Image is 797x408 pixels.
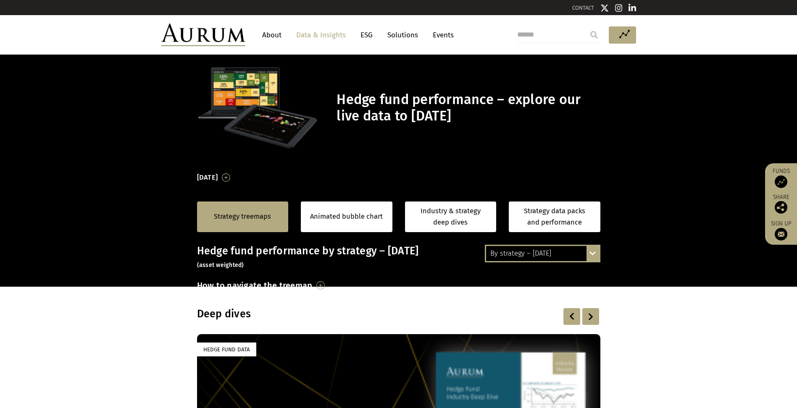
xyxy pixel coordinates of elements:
[197,245,600,270] h3: Hedge fund performance by strategy – [DATE]
[405,201,497,232] a: Industry & strategy deep dives
[356,27,377,43] a: ESG
[383,27,422,43] a: Solutions
[509,201,600,232] a: Strategy data packs and performance
[615,4,623,12] img: Instagram icon
[486,246,599,261] div: By strategy – [DATE]
[337,92,598,124] h1: Hedge fund performance – explore our live data to [DATE]
[258,27,286,43] a: About
[197,308,492,320] h3: Deep dives
[292,27,350,43] a: Data & Insights
[572,5,594,11] a: CONTACT
[310,211,383,222] a: Animated bubble chart
[197,171,218,184] h3: [DATE]
[197,262,244,269] small: (asset weighted)
[586,26,602,43] input: Submit
[161,24,245,46] img: Aurum
[197,278,313,293] h3: How to navigate the treemap
[775,201,787,214] img: Share this post
[429,27,454,43] a: Events
[769,194,793,214] div: Share
[600,4,609,12] img: Twitter icon
[775,175,787,188] img: Access Funds
[769,167,793,188] a: Funds
[769,220,793,241] a: Sign up
[775,228,787,241] img: Sign up to our newsletter
[197,343,256,356] div: Hedge Fund Data
[629,4,636,12] img: Linkedin icon
[214,211,271,222] a: Strategy treemaps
